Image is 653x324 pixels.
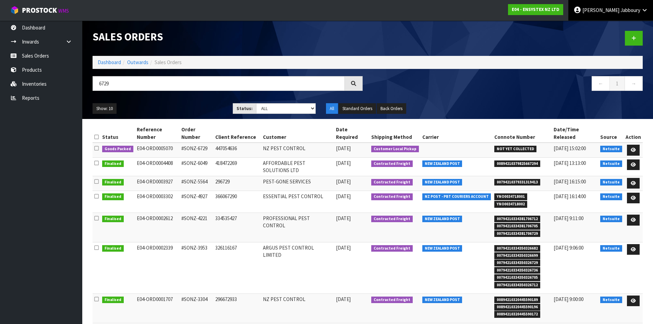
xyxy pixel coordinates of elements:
[598,124,624,143] th: Source
[494,311,540,318] span: 00894210320445590172
[336,160,351,166] span: [DATE]
[336,244,351,251] span: [DATE]
[261,143,335,157] td: NZ PEST CONTROL
[371,297,413,303] span: Contracted Freight
[102,245,124,252] span: Finalised
[600,297,622,303] span: Netsuite
[582,7,619,13] span: [PERSON_NAME]
[370,124,421,143] th: Shipping Method
[624,124,643,143] th: Action
[214,242,261,293] td: 326116167
[494,201,527,208] span: YNO0034718002
[371,193,413,200] span: Contracted Freight
[58,8,69,14] small: WMS
[512,7,559,12] strong: E04 - ENSYSTEX NZ LTD
[135,143,180,157] td: E04-ORD0005070
[261,124,335,143] th: Customer
[10,6,19,14] img: cube-alt.png
[261,213,335,242] td: PROFESSIONAL PEST CONTROL
[237,106,253,111] strong: Status:
[600,146,622,153] span: Netsuite
[554,193,586,200] span: [DATE] 16:14:00
[135,176,180,191] td: E04-ORD0003927
[155,59,182,65] span: Sales Orders
[554,244,583,251] span: [DATE] 9:06:00
[554,296,583,302] span: [DATE] 9:00:00
[600,179,622,186] span: Netsuite
[336,193,351,200] span: [DATE]
[102,193,124,200] span: Finalised
[494,160,540,167] span: 00894210379825667294
[214,213,261,242] td: 334535427
[494,146,536,153] span: NOT YET COLLECTED
[422,160,462,167] span: NEW ZEALAND POST
[135,191,180,213] td: E04-ORD0003302
[371,179,413,186] span: Contracted Freight
[371,146,419,153] span: Customer Local Pickup
[261,242,335,293] td: ARGUS PEST CONTROL LIMITED
[336,145,351,152] span: [DATE]
[214,157,261,176] td: 418472269
[377,103,406,114] button: Back Orders
[373,76,643,93] nav: Page navigation
[214,191,261,213] td: 366067290
[494,179,540,186] span: 00794210379331319413
[336,215,351,221] span: [DATE]
[261,157,335,176] td: AFFORDABLE PEST SOLUTIONS LTD
[334,124,370,143] th: Date Required
[494,282,540,289] span: 00794210334350326712
[494,260,540,266] span: 00794210334350326729
[135,213,180,242] td: E04-ORD0002612
[620,7,640,13] span: Jabboury
[180,157,214,176] td: #SONZ-6049
[214,143,261,157] td: 447054636
[554,145,586,152] span: [DATE] 15:02:00
[22,6,57,15] span: ProStock
[214,124,261,143] th: Client Reference
[422,193,491,200] span: NZ POST - PBT COURIERS ACCOUNT
[180,191,214,213] td: #SONZ-4927
[371,216,413,223] span: Contracted Freight
[261,191,335,213] td: ESSENTIAL PEST CONTROL
[422,216,462,223] span: NEW ZEALAND POST
[102,146,133,153] span: Goods Packed
[609,76,625,91] a: 1
[326,103,338,114] button: All
[494,193,527,200] span: YNO0034718001
[494,304,540,311] span: 00894210320445590196
[180,143,214,157] td: #SONZ-6729
[554,160,586,166] span: [DATE] 13:13:00
[214,176,261,191] td: 296729
[339,103,376,114] button: Standard Orders
[494,245,540,252] span: 00794210334350326682
[135,157,180,176] td: E04-ORD0004408
[98,59,121,65] a: Dashboard
[600,160,622,167] span: Netsuite
[102,297,124,303] span: Finalised
[421,124,493,143] th: Carrier
[102,216,124,223] span: Finalised
[494,223,540,230] span: 00794210334381706705
[422,297,462,303] span: NEW ZEALAND POST
[135,124,180,143] th: Reference Number
[100,124,135,143] th: Status
[371,245,413,252] span: Contracted Freight
[494,297,540,303] span: 00894210320445590189
[261,293,335,323] td: NZ PEST CONTROL
[554,178,586,185] span: [DATE] 16:15:00
[592,76,610,91] a: ←
[135,242,180,293] td: E04-ORD0002339
[336,296,351,302] span: [DATE]
[102,179,124,186] span: Finalised
[600,245,622,252] span: Netsuite
[336,178,351,185] span: [DATE]
[625,76,643,91] a: →
[554,215,583,221] span: [DATE] 9:11:00
[422,245,462,252] span: NEW ZEALAND POST
[600,216,622,223] span: Netsuite
[600,193,622,200] span: Netsuite
[180,124,214,143] th: Order Number
[493,124,552,143] th: Connote Number
[180,176,214,191] td: #SONZ-5564
[494,267,540,274] span: 00794210334350326736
